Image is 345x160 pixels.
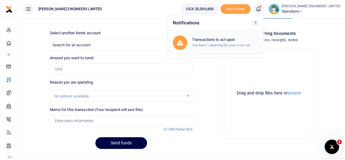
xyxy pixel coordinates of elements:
[50,79,93,85] label: Reason you are spending
[192,43,250,47] small: You have 1 awaiting for your to act on
[50,55,93,61] label: Amount you want to send
[5,6,13,13] img: logo-small
[52,43,91,47] span: Search for an account
[50,63,193,75] input: UGX
[50,40,193,50] span: Search for an account
[174,127,193,131] span: characters
[287,91,301,95] button: browse
[5,7,13,11] a: logo-small logo-large logo-large
[337,140,342,144] span: 1
[252,20,259,26] span: 1
[220,4,250,14] span: Add money
[282,4,340,9] small: [PERSON_NAME] ENGINEERS LIMITED
[197,30,340,37] h4: Add supporting Documents
[268,4,340,14] a: profile-user [PERSON_NAME] ENGINEERS LIMITED Operations
[50,115,193,127] input: Enter extra information
[186,6,213,12] span: UGX 20,509,800
[325,140,339,154] iframe: Intercom live chat
[36,6,104,12] span: [PERSON_NAME] ENGINEERS LIMITED
[181,4,218,14] a: UGX 20,509,800
[168,15,263,31] h6: Notifications
[268,4,279,14] img: profile-user
[168,31,263,55] a: Transactions to act upon You have 1 awaiting for your to act on
[164,127,174,131] span: 0/140
[282,9,340,14] span: Operations
[179,4,220,14] li: Wallet ballance
[54,93,184,99] div: No options available.
[95,137,147,149] button: Send funds
[224,48,314,138] div: File Uploader
[50,40,192,49] span: Search for an account
[50,30,101,36] label: Select another Xente account
[192,37,259,42] h6: Transactions to act upon
[197,37,340,43] h4: Such as invoices, receipts, notes
[5,50,13,60] li: M
[220,6,250,11] a: Add money
[50,107,143,113] label: Memo for this transaction (Your recipient will see this)
[226,90,311,96] div: Drag and drop files here or
[220,4,250,14] li: Toup your wallet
